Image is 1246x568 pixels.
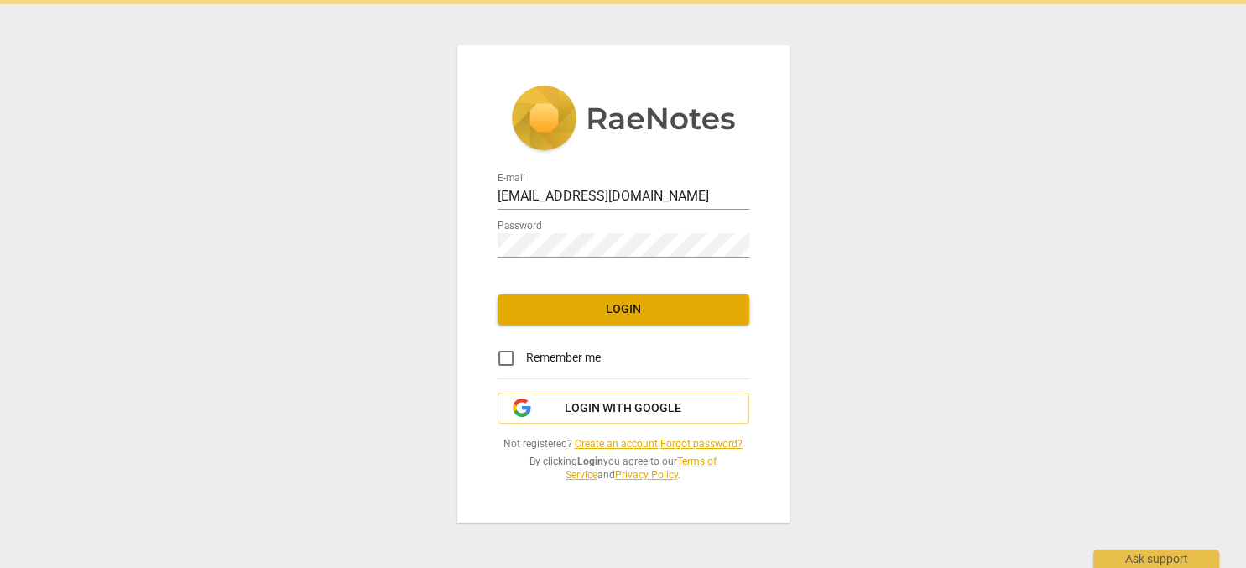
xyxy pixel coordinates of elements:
[526,349,601,367] span: Remember me
[660,438,743,450] a: Forgot password?
[615,469,678,481] a: Privacy Policy
[575,438,658,450] a: Create an account
[565,400,681,417] span: Login with Google
[1093,550,1219,568] div: Ask support
[498,173,525,183] label: E-mail
[498,294,749,325] button: Login
[577,456,603,467] b: Login
[498,221,542,231] label: Password
[511,301,736,318] span: Login
[498,455,749,482] span: By clicking you agree to our and .
[498,393,749,425] button: Login with Google
[511,86,736,154] img: 5ac2273c67554f335776073100b6d88f.svg
[498,437,749,451] span: Not registered? |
